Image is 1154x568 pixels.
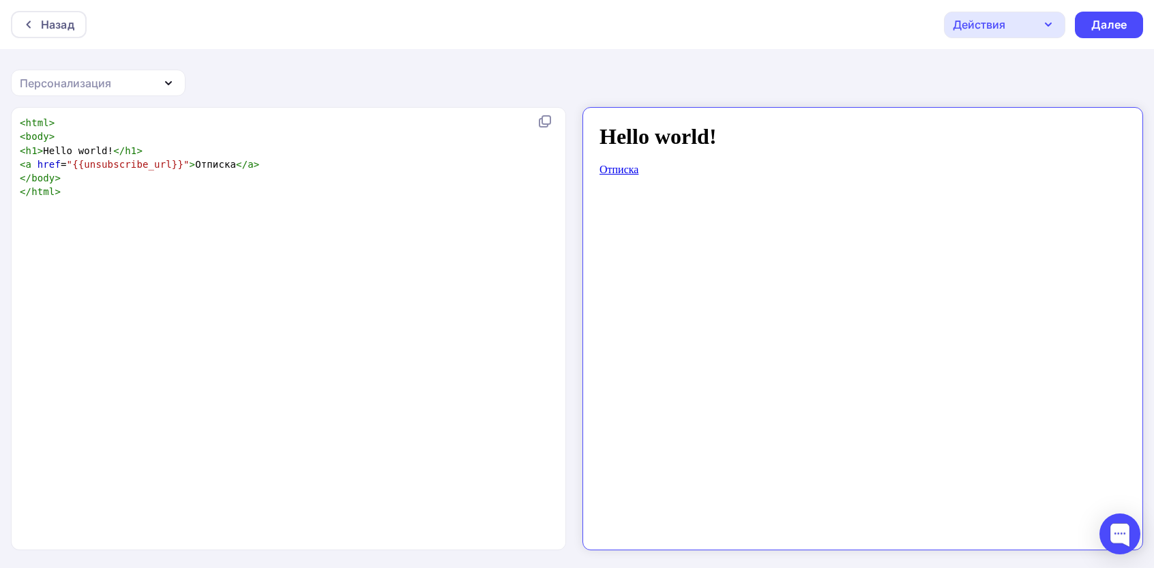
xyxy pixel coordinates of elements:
span: < [20,117,26,128]
span: a [26,159,32,170]
span: h1 [125,145,136,156]
span: Hello world! [20,145,143,156]
div: Действия [953,16,1005,33]
span: > [38,145,44,156]
span: > [190,159,196,170]
a: Отписка [5,45,44,57]
button: Действия [944,12,1065,38]
h1: Hello world! [5,5,532,31]
span: > [136,145,143,156]
div: Назад [41,16,74,33]
span: </ [20,186,31,197]
span: </ [20,173,31,183]
span: = Отписка [20,159,260,170]
span: "{{unsubscribe_url}}" [67,159,190,170]
span: </ [236,159,248,170]
span: < [20,131,26,142]
span: html [31,186,55,197]
span: a [248,159,254,170]
span: h1 [26,145,38,156]
span: > [254,159,260,170]
div: Персонализация [20,75,111,91]
span: body [31,173,55,183]
span: < [20,145,26,156]
span: body [26,131,49,142]
span: < [20,159,26,170]
span: > [55,173,61,183]
span: > [49,131,55,142]
span: html [26,117,49,128]
button: Персонализация [11,70,186,96]
span: > [49,117,55,128]
div: Далее [1091,17,1127,33]
span: </ [113,145,125,156]
span: href [38,159,61,170]
span: > [55,186,61,197]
